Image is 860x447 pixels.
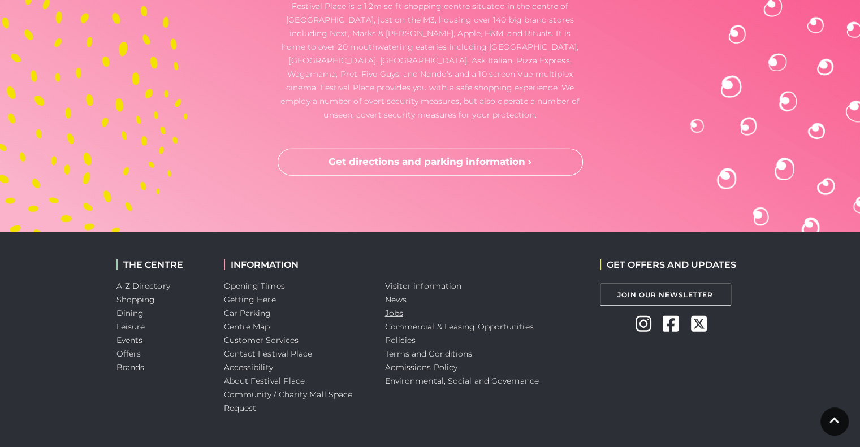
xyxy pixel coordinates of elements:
a: Events [116,335,143,345]
a: News [385,294,407,305]
a: Get directions and parking information › [278,149,583,176]
a: Contact Festival Place [224,349,313,359]
a: Join Our Newsletter [600,284,731,306]
a: Accessibility [224,362,273,372]
h2: THE CENTRE [116,259,207,270]
a: Admissions Policy [385,362,458,372]
a: Commercial & Leasing Opportunities [385,322,534,332]
a: Centre Map [224,322,270,332]
a: Dining [116,308,144,318]
a: Community / Charity Mall Space Request [224,389,353,413]
a: Getting Here [224,294,276,305]
h2: GET OFFERS AND UPDATES [600,259,736,270]
a: Environmental, Social and Governance [385,376,539,386]
a: A-Z Directory [116,281,170,291]
a: Car Parking [224,308,271,318]
a: Leisure [116,322,145,332]
a: Offers [116,349,141,359]
a: Visitor information [385,281,462,291]
a: Brands [116,362,145,372]
a: Policies [385,335,416,345]
a: Terms and Conditions [385,349,473,359]
h2: INFORMATION [224,259,368,270]
a: Customer Services [224,335,299,345]
a: About Festival Place [224,376,305,386]
a: Shopping [116,294,155,305]
a: Jobs [385,308,403,318]
a: Opening Times [224,281,285,291]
